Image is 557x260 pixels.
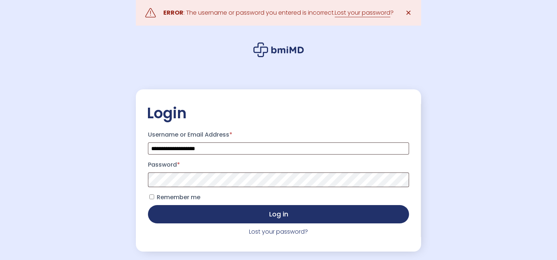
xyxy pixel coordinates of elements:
[401,5,416,20] a: ✕
[163,8,394,18] div: : The username or password you entered is incorrect. ?
[163,8,183,17] strong: ERROR
[148,159,409,171] label: Password
[149,194,154,199] input: Remember me
[405,8,412,18] span: ✕
[148,129,409,141] label: Username or Email Address
[157,193,200,201] span: Remember me
[249,227,308,236] a: Lost your password?
[335,8,390,17] a: Lost your password
[148,205,409,223] button: Log in
[147,104,410,122] h2: Login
